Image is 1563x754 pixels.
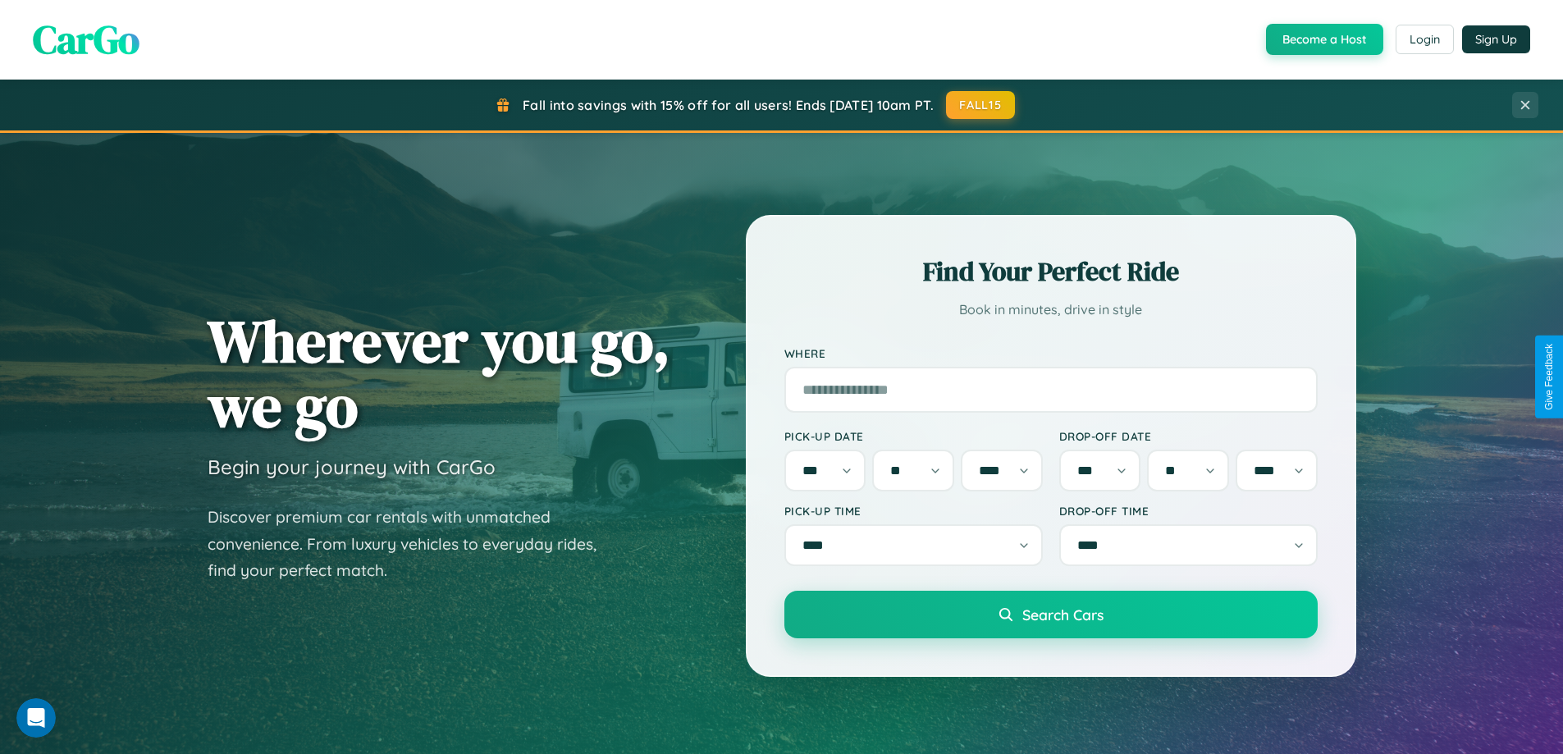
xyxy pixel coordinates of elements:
button: Sign Up [1462,25,1530,53]
div: Give Feedback [1543,344,1555,410]
label: Pick-up Date [784,429,1043,443]
label: Drop-off Date [1059,429,1318,443]
span: Search Cars [1022,605,1104,624]
button: Become a Host [1266,24,1383,55]
h3: Begin your journey with CarGo [208,455,496,479]
span: CarGo [33,12,139,66]
label: Drop-off Time [1059,504,1318,518]
label: Pick-up Time [784,504,1043,518]
button: Login [1396,25,1454,54]
span: Fall into savings with 15% off for all users! Ends [DATE] 10am PT. [523,97,934,113]
h2: Find Your Perfect Ride [784,254,1318,290]
label: Where [784,346,1318,360]
iframe: Intercom live chat [16,698,56,738]
button: Search Cars [784,591,1318,638]
h1: Wherever you go, we go [208,308,670,438]
p: Discover premium car rentals with unmatched convenience. From luxury vehicles to everyday rides, ... [208,504,618,584]
button: FALL15 [946,91,1015,119]
p: Book in minutes, drive in style [784,298,1318,322]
